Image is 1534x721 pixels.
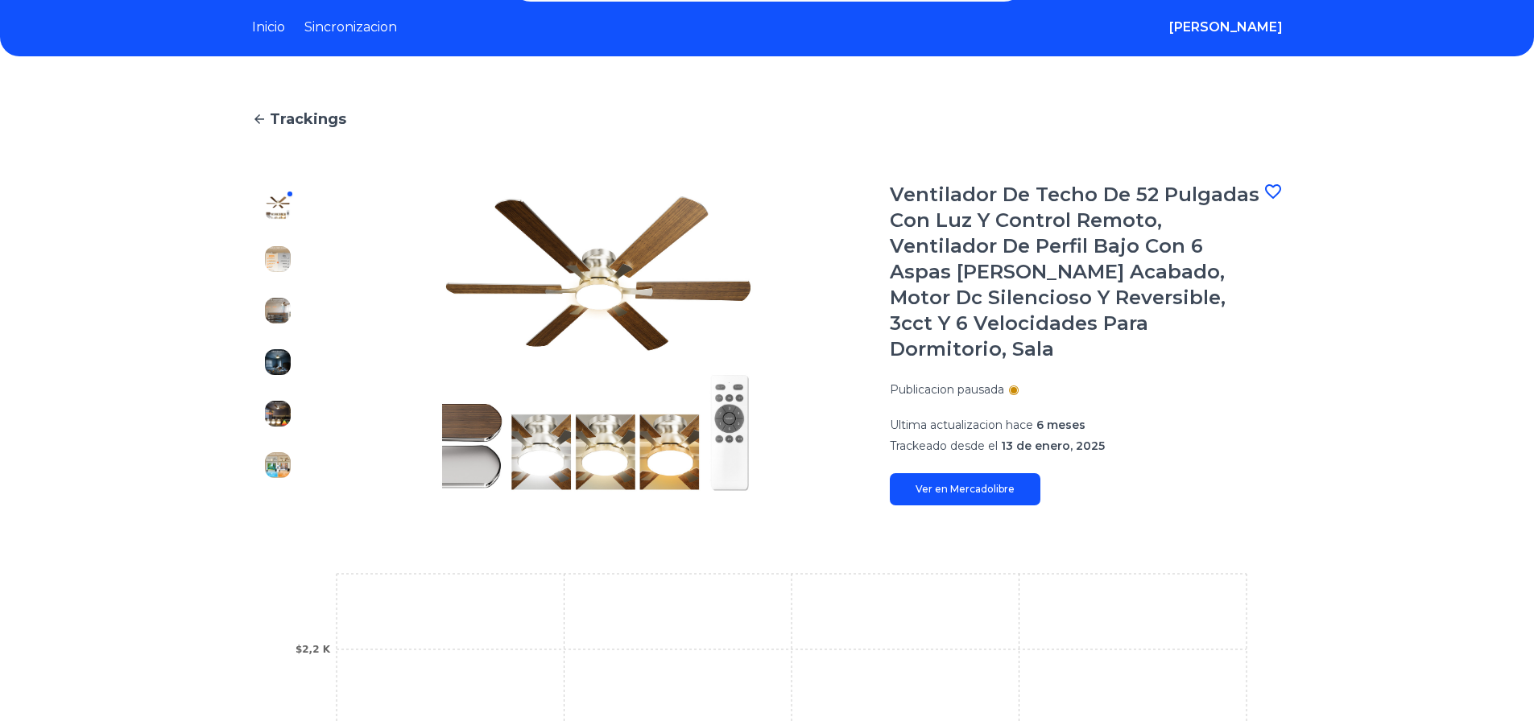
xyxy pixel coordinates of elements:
span: 6 meses [1036,418,1085,432]
span: 13 de enero, 2025 [1001,439,1105,453]
a: Inicio [252,18,285,37]
img: Ventilador De Techo De 52 Pulgadas Con Luz Y Control Remoto, Ventilador De Perfil Bajo Con 6 Aspa... [265,298,291,323]
span: Trackeado desde el [890,439,998,453]
img: Ventilador De Techo De 52 Pulgadas Con Luz Y Control Remoto, Ventilador De Perfil Bajo Con 6 Aspa... [265,349,291,375]
p: Publicacion pausada [890,381,1004,398]
tspan: $2,2 K [295,644,330,655]
a: Sincronizacion [304,18,397,37]
img: Ventilador De Techo De 52 Pulgadas Con Luz Y Control Remoto, Ventilador De Perfil Bajo Con 6 Aspa... [265,452,291,478]
button: [PERSON_NAME] [1169,18,1283,37]
span: Ultima actualizacion hace [890,418,1033,432]
img: Ventilador De Techo De 52 Pulgadas Con Luz Y Control Remoto, Ventilador De Perfil Bajo Con 6 Aspa... [336,182,858,505]
span: Trackings [270,108,346,130]
h1: Ventilador De Techo De 52 Pulgadas Con Luz Y Control Remoto, Ventilador De Perfil Bajo Con 6 Aspa... [890,182,1263,362]
a: Ver en Mercadolibre [890,473,1040,505]
a: Trackings [252,108,1283,130]
img: Ventilador De Techo De 52 Pulgadas Con Luz Y Control Remoto, Ventilador De Perfil Bajo Con 6 Aspa... [265,195,291,220]
img: Ventilador De Techo De 52 Pulgadas Con Luz Y Control Remoto, Ventilador De Perfil Bajo Con 6 Aspa... [265,401,291,426]
img: Ventilador De Techo De 52 Pulgadas Con Luz Y Control Remoto, Ventilador De Perfil Bajo Con 6 Aspa... [265,246,291,272]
